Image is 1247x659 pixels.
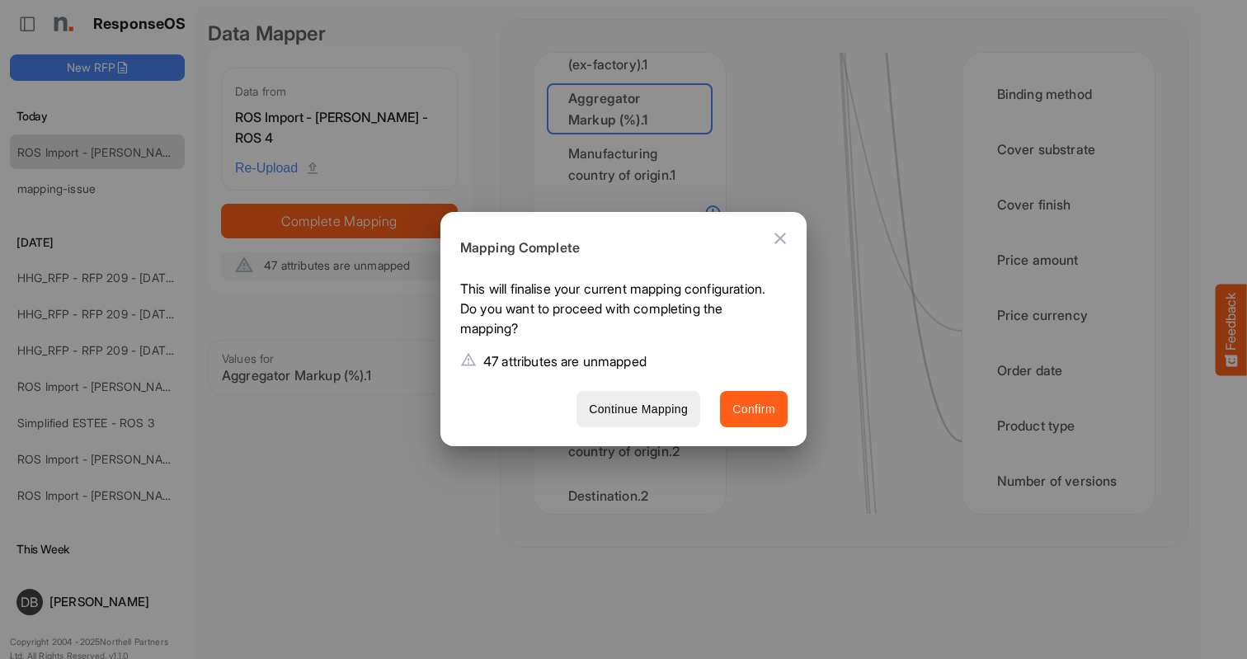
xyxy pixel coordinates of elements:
[576,391,700,428] button: Continue Mapping
[760,219,800,258] button: Close dialog
[460,238,774,259] h6: Mapping Complete
[483,351,647,371] p: 47 attributes are unmapped
[460,279,774,345] p: This will finalise your current mapping configuration. Do you want to proceed with completing the...
[732,399,775,420] span: Confirm
[589,399,688,420] span: Continue Mapping
[720,391,788,428] button: Confirm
